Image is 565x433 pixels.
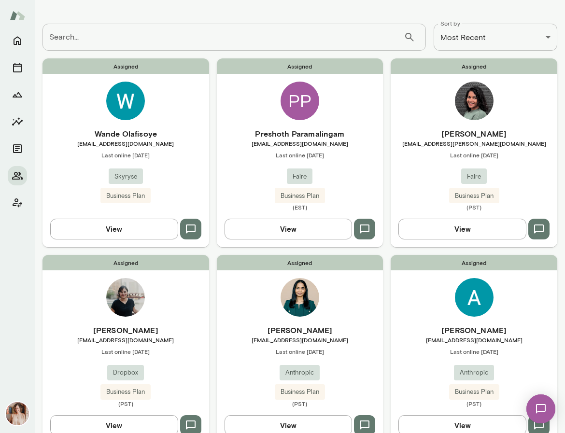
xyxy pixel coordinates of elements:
img: Mento [10,6,25,25]
span: [EMAIL_ADDRESS][PERSON_NAME][DOMAIN_NAME] [391,140,557,147]
span: Last online [DATE] [391,151,557,159]
span: Business Plan [275,387,325,397]
span: Faire [287,172,312,182]
span: Anthropic [454,368,494,377]
span: Last online [DATE] [42,151,209,159]
span: Last online [DATE] [217,151,383,159]
div: PP [281,82,319,120]
span: Business Plan [275,191,325,201]
span: Business Plan [100,387,151,397]
h6: [PERSON_NAME] [391,128,557,140]
button: View [225,219,353,239]
img: Avinash Palayadi [455,278,494,317]
button: View [50,219,178,239]
button: Documents [8,139,27,158]
button: Members [8,166,27,185]
span: (PST) [217,400,383,407]
button: Growth Plan [8,85,27,104]
span: [EMAIL_ADDRESS][DOMAIN_NAME] [217,336,383,344]
h6: [PERSON_NAME] [217,324,383,336]
label: Sort by [440,19,460,28]
span: Business Plan [100,191,151,201]
span: Business Plan [449,387,499,397]
button: Insights [8,112,27,131]
span: Last online [DATE] [391,348,557,355]
span: Assigned [42,255,209,270]
span: Business Plan [449,191,499,201]
span: [EMAIL_ADDRESS][DOMAIN_NAME] [42,140,209,147]
span: (PST) [42,400,209,407]
span: Last online [DATE] [42,348,209,355]
button: View [398,219,526,239]
img: Aisha Johnson [106,278,145,317]
h6: Preshoth Paramalingam [217,128,383,140]
img: Wande Olafisoye [106,82,145,120]
button: Client app [8,193,27,212]
span: Faire [461,172,487,182]
div: Most Recent [434,24,557,51]
span: [EMAIL_ADDRESS][DOMAIN_NAME] [42,336,209,344]
span: Dropbox [107,368,144,377]
span: Assigned [391,255,557,270]
span: (EST) [217,203,383,211]
span: Last online [DATE] [217,348,383,355]
span: (PST) [391,203,557,211]
span: Anthropic [280,368,320,377]
span: Assigned [217,255,383,270]
span: Skyryse [109,172,143,182]
span: (PST) [391,400,557,407]
h6: Wande Olafisoye [42,128,209,140]
img: Divya Sudhakar [455,82,494,120]
span: Assigned [391,58,557,74]
span: [EMAIL_ADDRESS][DOMAIN_NAME] [217,140,383,147]
span: [EMAIL_ADDRESS][DOMAIN_NAME] [391,336,557,344]
h6: [PERSON_NAME] [42,324,209,336]
h6: [PERSON_NAME] [391,324,557,336]
button: Sessions [8,58,27,77]
button: Home [8,31,27,50]
img: Anjali Gopal [281,278,319,317]
img: Nancy Alsip [6,402,29,425]
span: Assigned [217,58,383,74]
span: Assigned [42,58,209,74]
